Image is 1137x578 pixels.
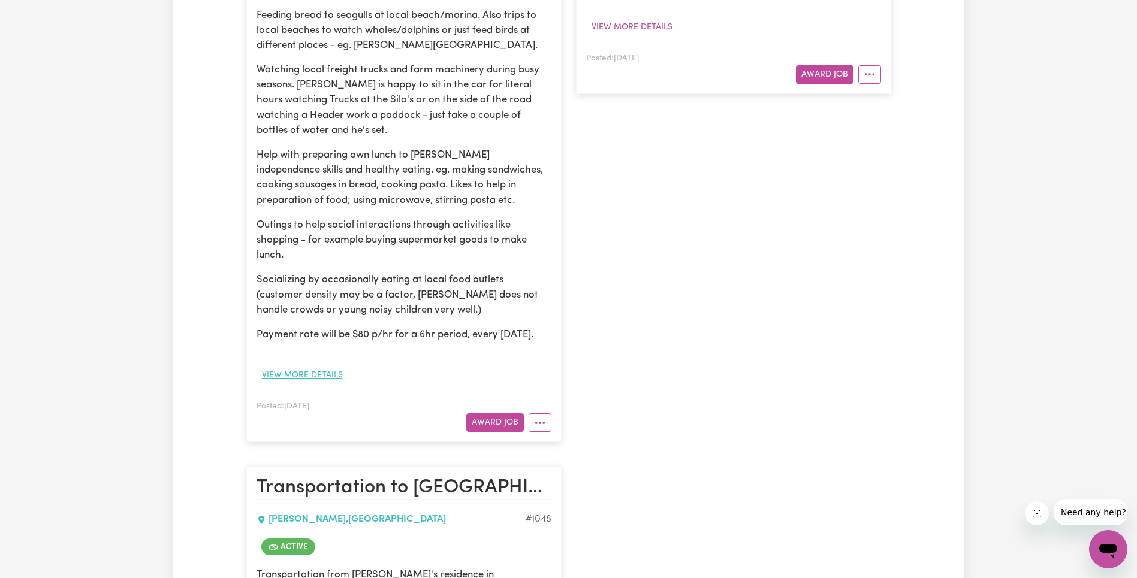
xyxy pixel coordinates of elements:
iframe: Close message [1025,501,1049,525]
button: Award Job [796,65,853,84]
iframe: Message from company [1054,499,1127,525]
button: View more details [257,366,348,385]
h2: Transportation to Bedford Day Options [257,476,551,500]
p: Socializing by occasionally eating at local food outlets (customer density may be a factor, [PERS... [257,272,551,317]
div: Job ID #1048 [526,512,551,526]
span: Posted: [DATE] [586,55,639,62]
button: View more details [586,18,678,37]
p: Payment rate will be $80 p/hr for a 6hr period, every [DATE]. [257,327,551,342]
p: Feeding bread to seagulls at local beach/marina. Also trips to local beaches to watch whales/dolp... [257,8,551,53]
iframe: Button to launch messaging window [1089,530,1127,568]
span: Posted: [DATE] [257,403,309,410]
p: Watching local freight trucks and farm machinery during busy seasons. [PERSON_NAME] is happy to s... [257,62,551,138]
p: Outings to help social interactions through activities like shopping - for example buying superma... [257,217,551,263]
button: More options [858,65,881,84]
p: Help with preparing own lunch to [PERSON_NAME] independence skills and healthy eating. eg. making... [257,147,551,208]
button: More options [529,413,551,432]
button: Award Job [466,413,524,432]
span: Job is active [261,538,315,555]
div: [PERSON_NAME] , [GEOGRAPHIC_DATA] [257,512,526,526]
